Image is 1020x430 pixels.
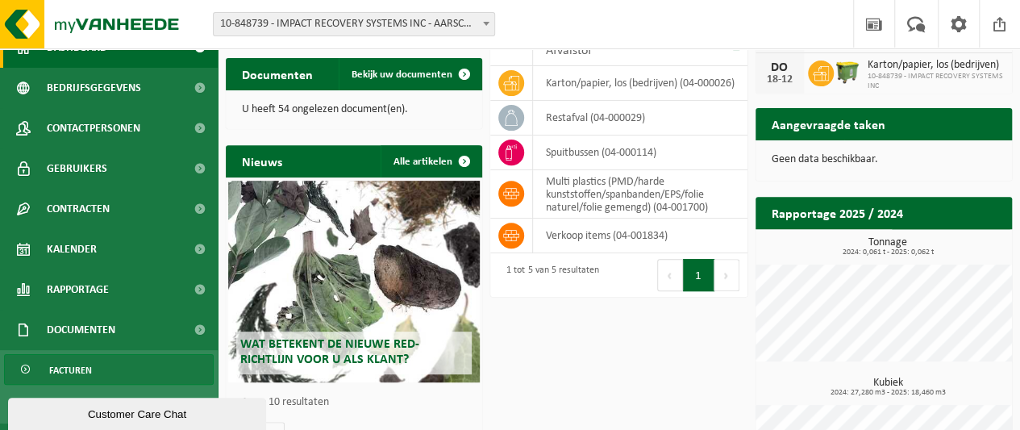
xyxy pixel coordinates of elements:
span: 2024: 27,280 m3 - 2025: 18,460 m3 [764,389,1012,397]
a: Facturen [4,354,214,385]
span: 10-848739 - IMPACT RECOVERY SYSTEMS INC - AARSCHOT [213,12,495,36]
div: 18-12 [764,74,796,86]
td: verkoop items (04-001834) [533,219,747,253]
div: DO [764,61,796,74]
span: Documenten [49,390,109,420]
p: 1 van 10 resultaten [242,397,474,408]
button: Next [714,259,739,291]
span: Afvalstof [545,44,591,57]
span: Bedrijfsgegevens [47,68,141,108]
span: Kalender [47,229,97,269]
h2: Nieuws [226,145,298,177]
span: Karton/papier, los (bedrijven) [868,59,1004,72]
td: karton/papier, los (bedrijven) (04-000026) [533,66,747,101]
span: Gebruikers [47,148,107,189]
td: multi plastics (PMD/harde kunststoffen/spanbanden/EPS/folie naturel/folie gemengd) (04-001700) [533,170,747,219]
img: WB-1100-HPE-GN-50 [834,58,861,86]
a: Wat betekent de nieuwe RED-richtlijn voor u als klant? [228,181,480,382]
a: Bekijk uw documenten [339,58,481,90]
span: Documenten [47,310,115,350]
span: Contactpersonen [47,108,140,148]
h2: Aangevraagde taken [756,108,901,140]
span: 10-848739 - IMPACT RECOVERY SYSTEMS INC [868,72,1004,91]
span: 10-848739 - IMPACT RECOVERY SYSTEMS INC - AARSCHOT [214,13,494,35]
iframe: chat widget [8,395,269,430]
h2: Rapportage 2025 / 2024 [756,197,919,228]
button: 1 [683,259,714,291]
p: Geen data beschikbaar. [772,154,996,165]
td: spuitbussen (04-000114) [533,136,747,170]
a: Bekijk rapportage [892,228,1010,261]
a: Alle artikelen [381,145,481,177]
span: Contracten [47,189,110,229]
h2: Documenten [226,58,329,90]
span: Facturen [49,355,92,386]
h3: Tonnage [764,237,1012,257]
span: Bekijk uw documenten [352,69,452,80]
p: U heeft 54 ongelezen document(en). [242,104,466,115]
a: Documenten [4,389,214,420]
button: Previous [657,259,683,291]
div: 1 tot 5 van 5 resultaten [498,257,598,293]
h3: Kubiek [764,378,1012,397]
span: 2024: 0,061 t - 2025: 0,062 t [764,248,1012,257]
td: restafval (04-000029) [533,101,747,136]
span: Rapportage [47,269,109,310]
span: Wat betekent de nieuwe RED-richtlijn voor u als klant? [240,338,419,366]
